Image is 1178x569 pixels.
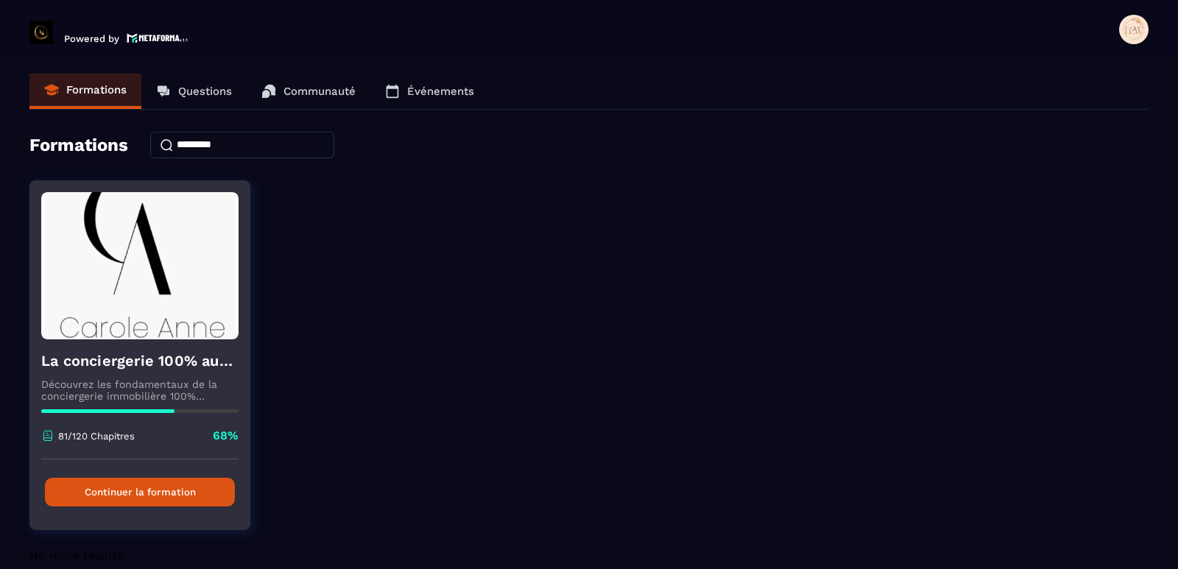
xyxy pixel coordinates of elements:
[29,180,269,548] a: formation-backgroundLa conciergerie 100% automatiséeDécouvrez les fondamentaux de la conciergerie...
[370,74,489,109] a: Événements
[64,33,119,44] p: Powered by
[29,135,128,155] h4: Formations
[141,74,247,109] a: Questions
[29,548,126,562] span: No more results!
[41,192,239,339] img: formation-background
[45,478,235,506] button: Continuer la formation
[29,74,141,109] a: Formations
[178,85,232,98] p: Questions
[41,350,239,371] h4: La conciergerie 100% automatisée
[283,85,356,98] p: Communauté
[66,83,127,96] p: Formations
[58,431,135,442] p: 81/120 Chapitres
[247,74,370,109] a: Communauté
[127,32,188,44] img: logo
[29,21,53,44] img: logo-branding
[41,378,239,402] p: Découvrez les fondamentaux de la conciergerie immobilière 100% automatisée. Cette formation est c...
[407,85,474,98] p: Événements
[213,428,239,444] p: 68%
